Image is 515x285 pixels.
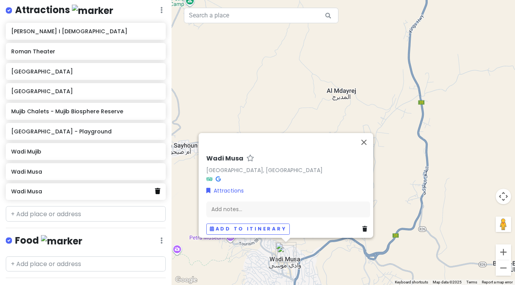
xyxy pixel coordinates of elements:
[496,260,511,276] button: Zoom out
[155,186,160,196] a: Delete place
[11,28,160,35] h6: [PERSON_NAME] I [DEMOGRAPHIC_DATA]
[216,176,221,181] i: Google Maps
[11,148,160,155] h6: Wadi Mujib
[275,242,296,263] div: Wadi Musa
[173,275,199,285] a: Open this area in Google Maps (opens a new window)
[41,235,82,247] img: marker
[11,48,160,55] h6: Roman Theater
[496,244,511,260] button: Zoom in
[496,189,511,204] button: Map camera controls
[11,168,160,175] h6: Wadi Musa
[11,108,160,115] h6: Mujib Chalets - Mujib Biosphere Reserve
[15,4,113,17] h4: Attractions
[173,275,199,285] img: Google
[11,68,160,75] h6: [GEOGRAPHIC_DATA]
[395,280,428,285] button: Keyboard shortcuts
[206,201,370,217] div: Add notes...
[206,224,290,235] button: Add to itinerary
[15,234,82,247] h4: Food
[11,128,160,135] h6: [GEOGRAPHIC_DATA] - Playground
[496,217,511,232] button: Drag Pegman onto the map to open Street View
[6,256,166,272] input: + Add place or address
[482,280,513,284] a: Report a map error
[433,280,462,284] span: Map data ©2025
[355,133,373,152] button: Close
[206,176,212,181] i: Tripadvisor
[11,188,155,195] h6: Wadi Musa
[11,88,160,95] h6: [GEOGRAPHIC_DATA]
[246,155,254,163] a: Star place
[362,225,370,233] a: Delete place
[466,280,477,284] a: Terms (opens in new tab)
[72,5,113,17] img: marker
[206,155,243,163] h6: Wadi Musa
[6,206,166,222] input: + Add place or address
[206,166,323,174] a: [GEOGRAPHIC_DATA], [GEOGRAPHIC_DATA]
[184,8,338,23] input: Search a place
[206,186,244,195] a: Attractions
